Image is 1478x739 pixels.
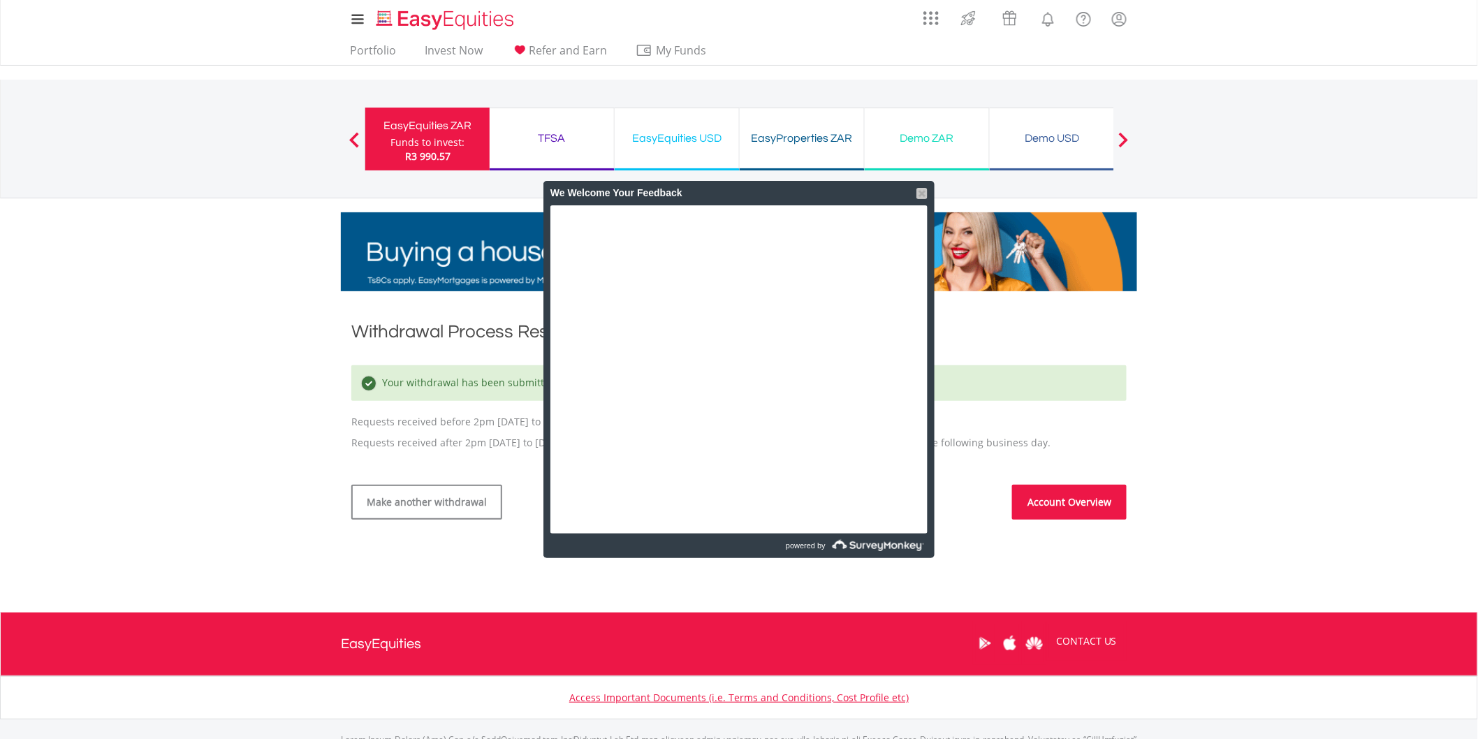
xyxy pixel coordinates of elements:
div: Funds to invest: [390,136,464,149]
a: Huawei [1022,622,1046,665]
div: Demo ZAR [873,129,981,148]
span: Refer and Earn [529,43,607,58]
p: Requests received after 2pm [DATE] to [DATE], as well as requests received on a weekend/public ho... [351,436,1127,450]
span: Your withdrawal has been submitted. [379,376,559,389]
img: EasyMortage Promotion Banner [341,212,1137,291]
a: Account Overview [1012,485,1127,520]
a: Vouchers [989,3,1030,29]
img: EasyEquities_Logo.png [374,8,520,31]
a: powered by [718,534,928,558]
img: vouchers-v2.svg [998,7,1021,29]
a: Google Play [973,622,997,665]
div: EasyProperties ZAR [748,129,856,148]
a: CONTACT US [1046,622,1127,661]
a: My Profile [1102,3,1137,34]
p: Requests received before 2pm [DATE] to [DATE], will be released from our ABSA bank account by 4pm. [351,351,1127,429]
img: thrive-v2.svg [957,7,980,29]
div: TFSA [498,129,606,148]
button: Next [1110,139,1138,153]
span: powered by [786,534,826,558]
a: FAQ's and Support [1066,3,1102,31]
a: EasyEquities [341,613,421,675]
a: Portfolio [344,43,402,65]
img: grid-menu-icon.svg [923,10,939,26]
a: AppsGrid [914,3,948,26]
div: EasyEquities ZAR [374,116,481,136]
span: My Funds [636,41,727,59]
a: Home page [371,3,520,31]
div: We Welcome Your Feedback [550,181,928,205]
a: Access Important Documents (i.e. Terms and Conditions, Cost Profile etc) [569,691,909,704]
span: R3 990.57 [405,149,451,163]
div: Demo USD [998,129,1106,148]
a: Invest Now [419,43,488,65]
div: EasyEquities USD [623,129,731,148]
button: Previous [340,139,368,153]
a: Refer and Earn [506,43,613,65]
a: Make another withdrawal [351,485,502,520]
h1: Withdrawal Process Result [351,319,1127,344]
a: Apple [997,622,1022,665]
a: Notifications [1030,3,1066,31]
